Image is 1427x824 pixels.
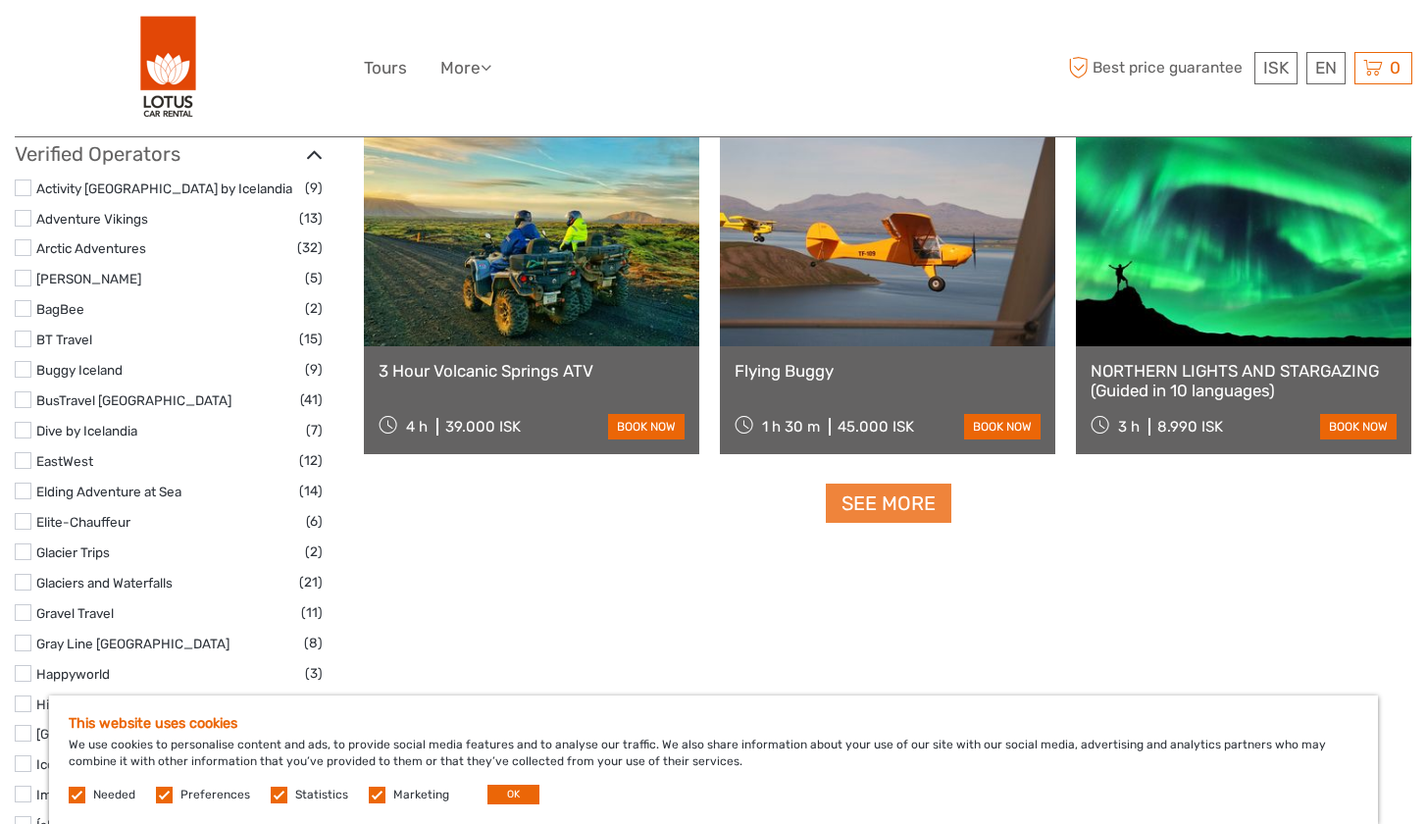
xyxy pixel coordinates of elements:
h5: This website uses cookies [69,715,1358,732]
a: Activity [GEOGRAPHIC_DATA] by Icelandia [36,180,292,196]
a: Gray Line [GEOGRAPHIC_DATA] [36,636,229,651]
a: Arctic Adventures [36,240,146,256]
div: 39.000 ISK [445,418,521,436]
a: book now [608,414,685,439]
span: ISK [1263,58,1289,77]
button: OK [487,785,539,804]
label: Needed [93,787,135,803]
a: Buggy Iceland [36,362,123,378]
a: 3 Hour Volcanic Springs ATV [379,361,685,381]
span: (5) [305,267,323,289]
span: (8) [304,632,323,654]
a: book now [964,414,1041,439]
a: Glacier Trips [36,544,110,560]
span: (6) [306,510,323,533]
a: book now [1320,414,1397,439]
span: (7) [306,419,323,441]
label: Preferences [180,787,250,803]
a: [GEOGRAPHIC_DATA] [36,726,170,742]
span: (14) [299,480,323,502]
a: BusTravel [GEOGRAPHIC_DATA] [36,392,231,408]
span: (32) [297,236,323,259]
span: Best price guarantee [1063,52,1249,84]
a: Happyworld [36,666,110,682]
a: Flying Buggy [735,361,1041,381]
a: Adventure Vikings [36,211,148,227]
a: EastWest [36,453,93,469]
span: (9) [305,358,323,381]
span: (15) [299,328,323,350]
span: (3) [305,662,323,685]
span: 4 h [406,418,428,436]
a: BT Travel [36,332,92,347]
a: BagBee [36,301,84,317]
span: (11) [301,601,323,624]
span: 3 h [1118,418,1140,436]
span: (5) [305,693,323,715]
div: EN [1306,52,1346,84]
span: (2) [305,541,323,563]
a: Imagine Iceland Travel [36,787,172,802]
span: (2) [305,297,323,320]
label: Statistics [295,787,348,803]
span: (41) [300,388,323,411]
a: Glaciers and Waterfalls [36,575,173,591]
p: We're away right now. Please check back later! [27,34,222,50]
div: 8.990 ISK [1157,418,1223,436]
div: 45.000 ISK [838,418,914,436]
a: Elding Adventure at Sea [36,484,181,499]
label: Marketing [393,787,449,803]
a: See more [826,484,951,524]
a: Elite-Chauffeur [36,514,130,530]
a: Dive by Icelandia [36,423,137,438]
a: More [440,54,491,82]
span: (13) [299,207,323,230]
a: Tours [364,54,407,82]
span: (9) [305,177,323,199]
a: Icelandic Mountain Guides by Icelandia [36,756,270,772]
h3: Verified Operators [15,142,323,166]
span: (12) [299,449,323,472]
a: Gravel Travel [36,605,114,621]
a: [PERSON_NAME] [36,271,141,286]
div: We use cookies to personalise content and ads, to provide social media features and to analyse ou... [49,695,1378,824]
span: 1 h 30 m [762,418,820,436]
span: (21) [299,571,323,593]
button: Open LiveChat chat widget [226,30,249,54]
a: Hidden Iceland [36,696,127,712]
a: NORTHERN LIGHTS AND STARGAZING (Guided in 10 languages) [1091,361,1397,401]
img: 443-e2bd2384-01f0-477a-b1bf-f993e7f52e7d_logo_big.png [140,15,197,122]
span: 0 [1387,58,1403,77]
